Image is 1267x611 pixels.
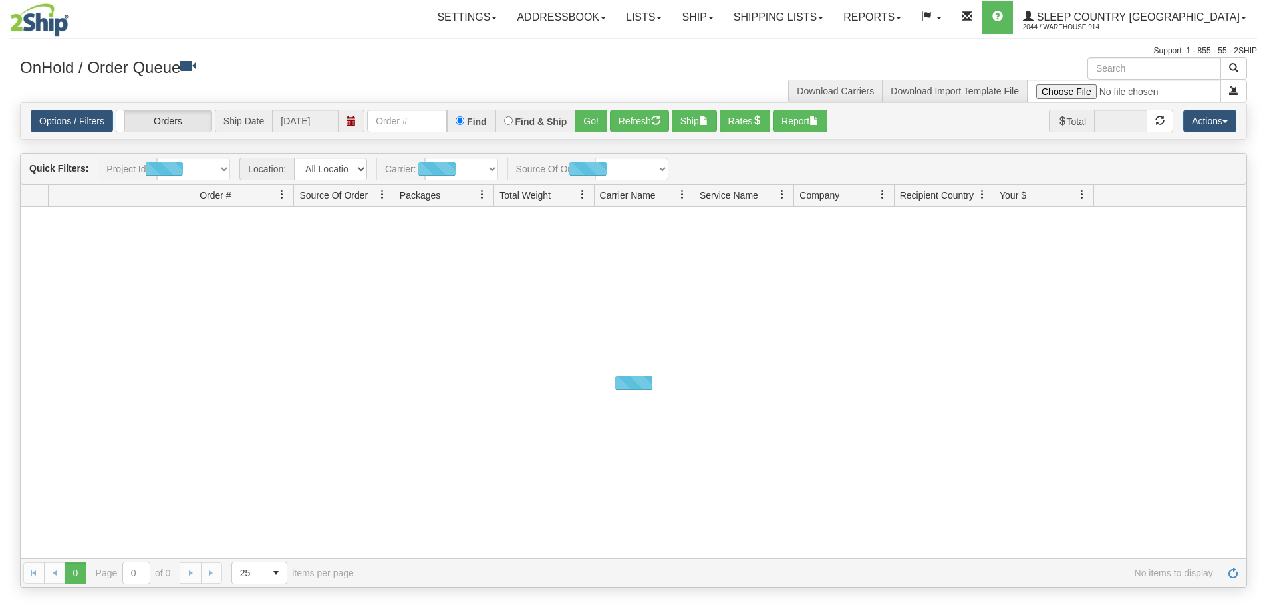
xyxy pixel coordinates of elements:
a: Sleep Country [GEOGRAPHIC_DATA] 2044 / Warehouse 914 [1013,1,1256,34]
label: Find & Ship [515,117,567,126]
label: Quick Filters: [29,162,88,175]
span: Page of 0 [96,562,171,584]
a: Order # filter column settings [271,183,293,206]
a: Lists [616,1,672,34]
span: 2044 / Warehouse 914 [1023,21,1123,34]
a: Source Of Order filter column settings [371,183,394,206]
span: 25 [240,566,257,580]
a: Service Name filter column settings [771,183,793,206]
button: Go! [575,110,607,132]
span: Carrier Name [600,189,656,202]
span: Packages [400,189,440,202]
label: Find [467,117,487,126]
a: Recipient Country filter column settings [971,183,994,206]
span: items per page [231,562,354,584]
a: Refresh [1222,562,1244,584]
span: Total Weight [499,189,551,202]
span: Company [799,189,839,202]
a: Settings [427,1,507,34]
span: No items to display [372,568,1213,578]
span: select [265,562,287,584]
a: Company filter column settings [871,183,894,206]
span: Ship Date [215,110,272,132]
span: Sleep Country [GEOGRAPHIC_DATA] [1034,11,1240,23]
input: Import [1028,80,1221,102]
button: Ship [672,110,717,132]
a: Shipping lists [724,1,833,34]
iframe: chat widget [1236,237,1266,373]
button: Refresh [610,110,669,132]
div: Support: 1 - 855 - 55 - 2SHIP [10,45,1257,57]
span: Page 0 [65,562,86,584]
a: Your $ filter column settings [1071,183,1093,206]
button: Search [1220,57,1247,80]
span: Recipient Country [900,189,974,202]
button: Actions [1183,110,1236,132]
input: Order # [367,110,447,132]
span: Service Name [700,189,758,202]
a: Packages filter column settings [471,183,493,206]
input: Search [1087,57,1221,80]
a: Addressbook [507,1,616,34]
a: Download Import Template File [891,86,1019,96]
a: Ship [672,1,723,34]
span: Source Of Order [299,189,368,202]
div: grid toolbar [21,154,1246,185]
a: Download Carriers [797,86,874,96]
a: Reports [833,1,911,34]
a: Options / Filters [31,110,113,132]
span: Your $ [1000,189,1026,202]
button: Report [773,110,827,132]
span: Order # [200,189,231,202]
button: Rates [720,110,771,132]
h3: OnHold / Order Queue [20,57,624,76]
span: Location: [239,158,294,180]
label: Orders [116,110,211,132]
img: logo2044.jpg [10,3,69,37]
span: Total [1049,110,1095,132]
a: Total Weight filter column settings [571,183,594,206]
a: Carrier Name filter column settings [671,183,694,206]
span: Page sizes drop down [231,562,287,584]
